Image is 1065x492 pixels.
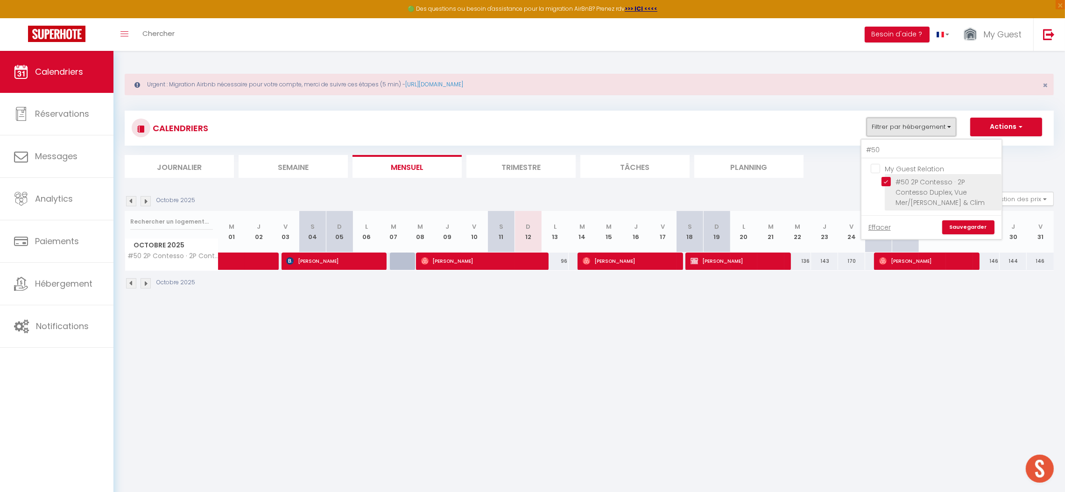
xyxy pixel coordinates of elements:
[35,193,73,204] span: Analytics
[257,222,261,231] abbr: J
[526,222,530,231] abbr: D
[156,196,195,205] p: Octobre 2025
[542,253,569,270] div: 96
[973,253,1000,270] div: 146
[499,222,503,231] abbr: S
[811,211,838,253] th: 23
[622,211,649,253] th: 16
[1043,28,1055,40] img: logout
[730,211,757,253] th: 20
[515,211,542,253] th: 12
[135,18,182,51] a: Chercher
[823,222,826,231] abbr: J
[596,211,623,253] th: 15
[865,27,930,42] button: Besoin d'aide ?
[795,222,800,231] abbr: M
[407,211,434,253] th: 08
[488,211,515,253] th: 11
[417,222,423,231] abbr: M
[445,222,449,231] abbr: J
[867,118,956,136] button: Filtrer par hébergement
[606,222,612,231] abbr: M
[694,155,804,178] li: Planning
[691,252,781,270] span: [PERSON_NAME]
[984,192,1054,206] button: Gestion des prix
[310,222,315,231] abbr: S
[784,253,811,270] div: 136
[35,150,78,162] span: Messages
[125,74,1054,95] div: Urgent : Migration Airbnb nécessaire pour votre compte, merci de suivre ces étapes (5 min) -
[714,222,719,231] abbr: D
[380,211,407,253] th: 07
[1026,455,1054,483] div: Ouvrir le chat
[283,222,288,231] abbr: V
[970,118,1042,136] button: Actions
[688,222,692,231] abbr: S
[1043,79,1048,91] span: ×
[838,211,865,253] th: 24
[130,213,213,230] input: Rechercher un logement...
[353,211,380,253] th: 06
[125,155,234,178] li: Journalier
[703,211,730,253] th: 19
[579,222,585,231] abbr: M
[661,222,665,231] abbr: V
[838,253,865,270] div: 170
[963,27,977,43] img: ...
[35,278,92,289] span: Hébergement
[879,252,969,270] span: [PERSON_NAME]
[956,18,1033,51] a: ... My Guest
[391,222,396,231] abbr: M
[849,222,853,231] abbr: V
[580,155,690,178] li: Tâches
[861,142,1002,159] input: Rechercher un logement...
[811,253,838,270] div: 143
[868,222,891,232] a: Effacer
[742,222,745,231] abbr: L
[353,155,462,178] li: Mensuel
[625,5,657,13] a: >>> ICI <<<<
[1027,211,1054,253] th: 31
[405,80,463,88] a: [URL][DOMAIN_NAME]
[677,211,704,253] th: 18
[299,211,326,253] th: 04
[337,222,342,231] abbr: D
[142,28,175,38] span: Chercher
[1000,211,1027,253] th: 30
[569,211,596,253] th: 14
[272,211,299,253] th: 03
[434,211,461,253] th: 09
[784,211,811,253] th: 22
[860,139,1002,240] div: Filtrer par hébergement
[1000,253,1027,270] div: 144
[461,211,488,253] th: 10
[229,222,234,231] abbr: M
[35,235,79,247] span: Paiements
[35,66,83,77] span: Calendriers
[634,222,638,231] abbr: J
[1043,81,1048,90] button: Close
[554,222,557,231] abbr: L
[286,252,376,270] span: [PERSON_NAME]
[36,320,89,332] span: Notifications
[421,252,538,270] span: [PERSON_NAME]
[757,211,784,253] th: 21
[1038,222,1043,231] abbr: V
[896,177,985,207] span: #50 2P Contesso · 2P Contesso Duplex, Vue Mer/[PERSON_NAME] & Clim
[35,108,89,119] span: Réservations
[127,253,220,260] span: #50 2P Contesso · 2P Contesso Duplex, Vue Mer/[PERSON_NAME] & Clim
[983,28,1022,40] span: My Guest
[649,211,677,253] th: 17
[942,220,994,234] a: Sauvegarder
[542,211,569,253] th: 13
[466,155,576,178] li: Trimestre
[156,278,195,287] p: Octobre 2025
[768,222,774,231] abbr: M
[239,155,348,178] li: Semaine
[245,211,272,253] th: 02
[472,222,476,231] abbr: V
[28,26,85,42] img: Super Booking
[326,211,353,253] th: 05
[219,211,246,253] th: 01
